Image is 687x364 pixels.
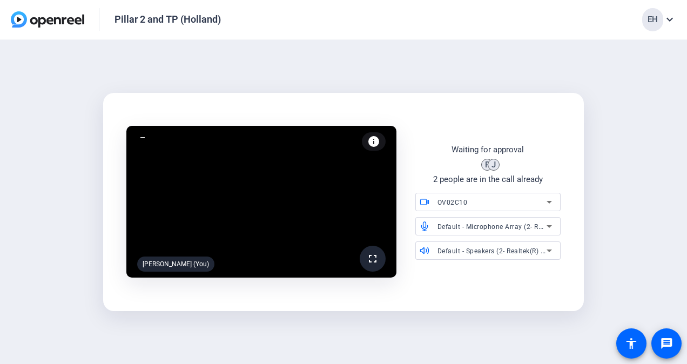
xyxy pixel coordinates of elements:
span: Default - Speakers (2- Realtek(R) Audio) [437,246,562,255]
img: OpenReel logo [11,11,84,28]
mat-icon: expand_more [663,13,676,26]
span: Default - Microphone Array (2- Realtek(R) Audio) [437,222,589,231]
span: OV02C10 [437,199,468,206]
div: J [488,159,500,171]
div: R [481,159,493,171]
div: EH [642,8,663,31]
div: Waiting for approval [452,144,524,156]
div: 2 people are in the call already [433,173,543,186]
mat-icon: fullscreen [366,252,379,265]
mat-icon: message [660,337,673,350]
div: [PERSON_NAME] (You) [137,257,214,272]
div: Pillar 2 and TP (Holland) [114,13,221,26]
mat-icon: accessibility [625,337,638,350]
mat-icon: info [367,135,380,148]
